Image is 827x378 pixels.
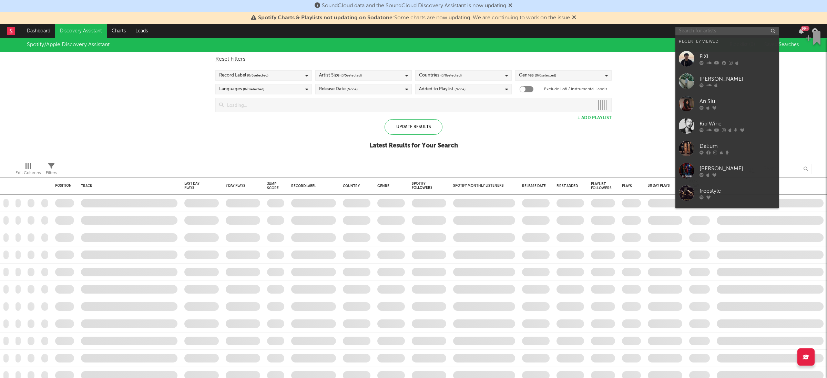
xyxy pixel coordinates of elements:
[572,15,576,21] span: Dismiss
[215,55,612,63] div: Reset Filters
[219,71,268,80] div: Record Label
[675,92,779,115] a: An Siu
[453,184,505,188] div: Spotify Monthly Listeners
[226,184,250,188] div: 7 Day Plays
[700,75,775,83] div: [PERSON_NAME]
[679,38,775,46] div: Recently Viewed
[544,85,607,93] label: Exclude Lofi / Instrumental Labels
[319,71,362,80] div: Artist Size
[343,184,367,188] div: Country
[319,85,358,93] div: Release Date
[700,187,775,195] div: freestyle
[219,85,264,93] div: Languages
[419,85,466,93] div: Added to Playlist
[578,116,612,120] button: + Add Playlist
[519,71,556,80] div: Genres
[675,182,779,204] a: freestyle
[27,41,110,49] div: Spotify/Apple Discovery Assistant
[243,85,264,93] span: ( 0 / 0 selected)
[81,184,174,188] div: Track
[131,24,153,38] a: Leads
[55,24,107,38] a: Discovery Assistant
[46,160,57,180] div: Filters
[675,115,779,137] a: Kid Wine
[107,24,131,38] a: Charts
[224,98,594,112] input: Loading...
[557,184,581,188] div: First Added
[700,165,775,173] div: [PERSON_NAME]
[622,184,632,188] div: Plays
[799,28,804,34] button: 99+
[675,48,779,70] a: FIXL
[247,71,268,80] span: ( 0 / 6 selected)
[258,15,392,21] span: Spotify Charts & Playlists not updating on Sodatone
[591,182,612,190] div: Playlist Followers
[764,42,800,47] span: Saved Searches
[369,142,458,150] div: Latest Results for Your Search
[258,15,570,21] span: : Some charts are now updating. We are continuing to work on the issue
[16,160,41,180] div: Edit Columns
[385,119,442,135] div: Update Results
[535,71,556,80] span: ( 0 / 0 selected)
[16,169,41,177] div: Edit Columns
[22,24,55,38] a: Dashboard
[801,26,809,31] div: 99 +
[377,184,401,188] div: Genre
[675,160,779,182] a: [PERSON_NAME]
[291,184,333,188] div: Record Label
[522,184,546,188] div: Release Date
[267,182,279,190] div: Jump Score
[340,71,362,80] span: ( 0 / 5 selected)
[675,70,779,92] a: [PERSON_NAME]
[700,98,775,106] div: An Siu
[419,71,462,80] div: Countries
[322,3,506,9] span: SoundCloud data and the SoundCloud Discovery Assistant is now updating
[440,71,462,80] span: ( 0 / 0 selected)
[700,53,775,61] div: FIXL
[675,204,779,227] a: Love Is
[648,184,672,188] div: 30 Day Plays
[508,3,512,9] span: Dismiss
[700,142,775,151] div: Dal:um
[347,85,358,93] span: (None)
[412,182,436,190] div: Spotify Followers
[762,42,800,48] button: Saved Searches
[455,85,466,93] span: (None)
[46,169,57,177] div: Filters
[700,120,775,128] div: Kid Wine
[760,164,811,174] input: Search...
[55,184,72,188] div: Position
[184,182,208,190] div: Last Day Plays
[675,137,779,160] a: Dal:um
[675,27,779,35] input: Search for artists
